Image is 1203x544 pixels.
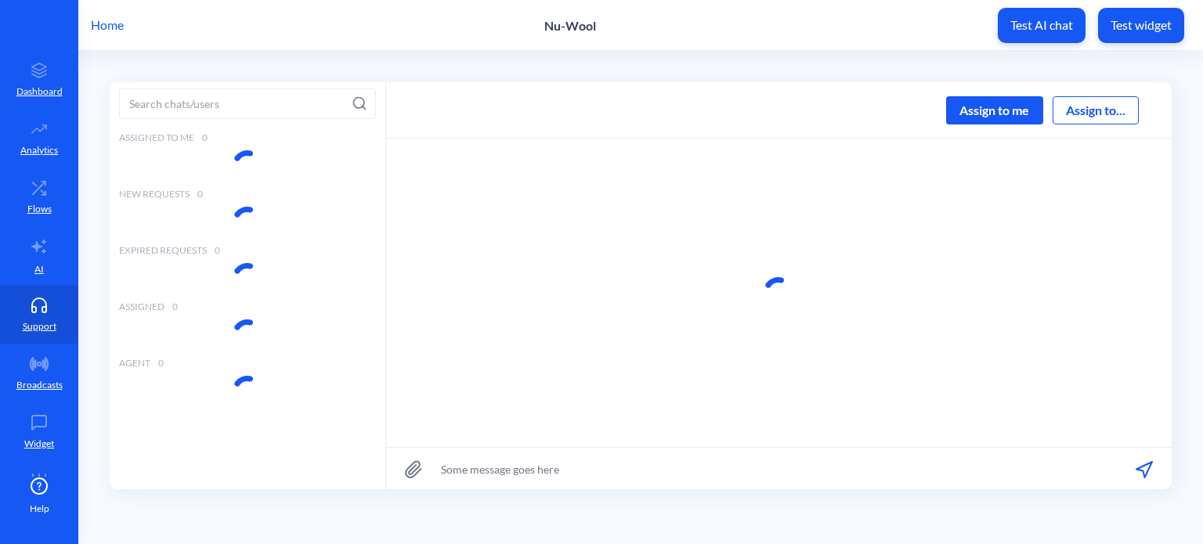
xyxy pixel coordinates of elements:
button: Test widget [1098,8,1184,43]
div: Assigned to me [110,125,385,150]
div: New Requests [110,182,385,207]
p: Home [91,16,124,34]
input: Search chats/users [119,88,376,119]
div: Expired Requests [110,238,385,263]
span: 0 [202,131,208,145]
span: Help [30,502,49,516]
p: Test AI chat [1010,17,1073,33]
p: Nu-Wool [544,18,596,33]
p: Dashboard [16,85,63,99]
div: Assign to me [946,96,1043,124]
span: 0 [197,187,203,201]
div: Agent [110,351,385,376]
p: Test widget [1111,17,1172,33]
button: Assign to... [1053,96,1139,124]
p: Broadcasts [16,378,63,392]
span: 0 [172,300,178,314]
input: Some message goes here [386,448,1172,490]
p: Analytics [20,143,58,157]
button: Test AI chat [998,8,1086,43]
p: Widget [24,437,54,451]
span: 0 [158,356,164,370]
span: 0 [215,243,220,258]
p: Support [23,319,56,333]
p: Flows [27,202,52,216]
p: AI [34,262,44,276]
div: Assigned [110,294,385,319]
